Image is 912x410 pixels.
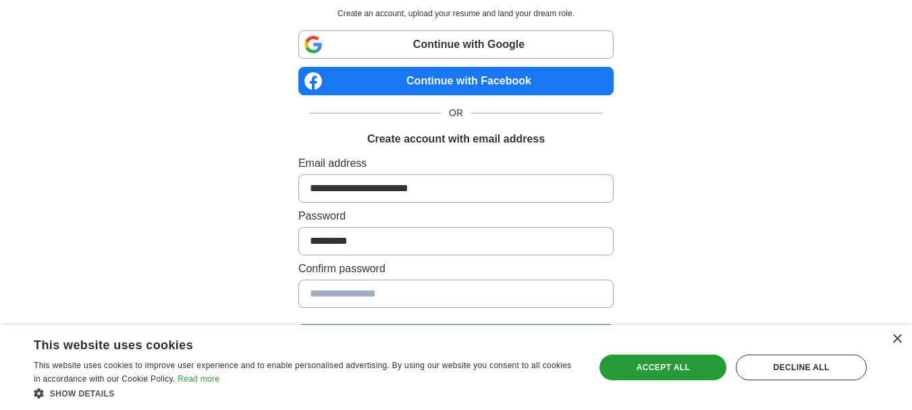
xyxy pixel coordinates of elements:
[599,355,726,380] div: Accept all
[298,208,614,224] label: Password
[34,333,545,353] div: This website uses cookies
[298,324,614,353] button: Create Account
[301,7,611,20] p: Create an account, upload your resume and land your dream role.
[178,374,219,384] a: Read more, opens a new window
[34,361,571,384] span: This website uses cookies to improve user experience and to enable personalised advertising. By u...
[50,389,115,399] span: Show details
[298,30,614,59] a: Continue with Google
[367,131,545,147] h1: Create account with email address
[298,67,614,95] a: Continue with Facebook
[736,355,867,380] div: Decline all
[298,155,614,172] label: Email address
[441,106,471,120] span: OR
[298,261,614,277] label: Confirm password
[892,334,902,344] div: Close
[34,386,579,400] div: Show details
